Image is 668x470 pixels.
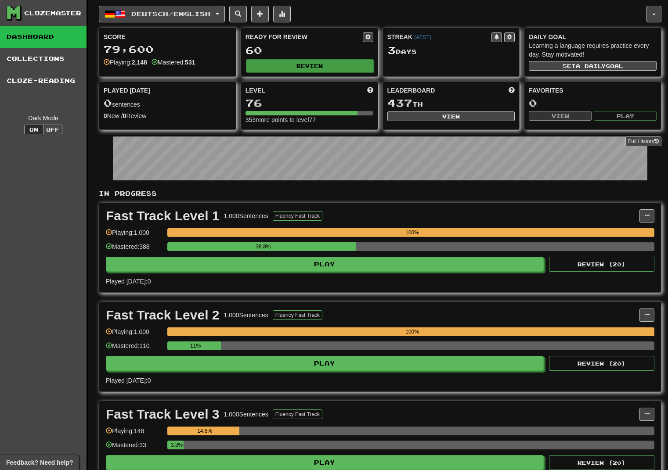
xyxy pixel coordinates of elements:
[106,242,163,257] div: Mastered: 388
[106,257,544,272] button: Play
[104,58,147,67] div: Playing:
[576,63,606,69] span: a daily
[246,32,363,41] div: Ready for Review
[246,45,373,56] div: 60
[387,32,492,41] div: Streak
[104,97,112,109] span: 0
[387,97,412,109] span: 437
[170,341,221,350] div: 11%
[367,86,373,95] span: Score more points to level up
[106,356,544,371] button: Play
[251,6,269,22] button: Add sentence to collection
[185,59,195,66] strong: 531
[273,409,322,419] button: Fluency Fast Track
[106,341,163,356] div: Mastered: 110
[106,228,163,243] div: Playing: 1,000
[273,6,291,22] button: More stats
[387,86,435,95] span: Leaderboard
[106,441,163,455] div: Mastered: 33
[104,32,231,41] div: Score
[549,257,654,272] button: Review (20)
[529,111,592,121] button: View
[246,115,373,124] div: 353 more points to level 77
[104,44,231,55] div: 79,600
[625,136,661,146] a: Full History
[131,10,210,18] span: Deutsch / English
[132,59,147,66] strong: 2,148
[387,97,515,109] div: th
[170,228,654,237] div: 100%
[24,125,43,134] button: On
[123,112,126,119] strong: 0
[529,86,657,95] div: Favorites
[387,111,515,121] button: View
[106,408,220,421] div: Fast Track Level 3
[529,97,657,108] div: 0
[273,211,322,221] button: Fluency Fast Track
[594,111,657,121] button: Play
[43,125,62,134] button: Off
[224,410,268,419] div: 1,000 Sentences
[549,455,654,470] button: Review (20)
[106,309,220,322] div: Fast Track Level 2
[529,32,657,41] div: Daily Goal
[106,455,544,470] button: Play
[224,212,268,220] div: 1,000 Sentences
[387,44,396,56] span: 3
[6,458,73,467] span: Open feedback widget
[529,61,657,71] button: Seta dailygoal
[170,242,356,251] div: 38.8%
[549,356,654,371] button: Review (20)
[106,278,151,285] span: Played [DATE]: 0
[170,441,183,449] div: 3.3%
[246,97,373,108] div: 76
[170,427,239,435] div: 14.8%
[99,189,661,198] p: In Progress
[24,9,81,18] div: Clozemaster
[246,86,265,95] span: Level
[104,112,107,119] strong: 0
[106,427,163,441] div: Playing: 148
[104,97,231,109] div: sentences
[152,58,195,67] div: Mastered:
[7,114,80,122] div: Dark Mode
[273,310,322,320] button: Fluency Fast Track
[229,6,247,22] button: Search sentences
[509,86,515,95] span: This week in points, UTC
[170,327,654,336] div: 100%
[99,6,225,22] button: Deutsch/English
[224,311,268,319] div: 1,000 Sentences
[104,86,150,95] span: Played [DATE]
[106,327,163,342] div: Playing: 1,000
[106,377,151,384] span: Played [DATE]: 0
[246,59,374,72] button: Review
[387,45,515,56] div: Day s
[104,111,231,120] div: New / Review
[106,209,220,222] div: Fast Track Level 1
[414,34,431,40] a: (AEST)
[529,41,657,59] div: Learning a language requires practice every day. Stay motivated!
